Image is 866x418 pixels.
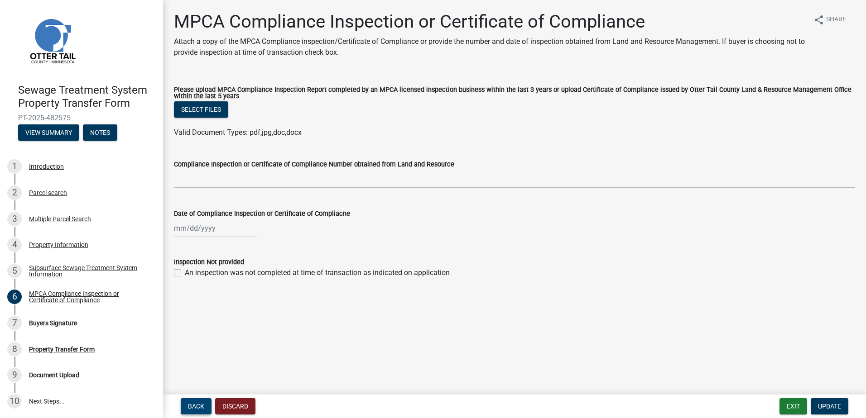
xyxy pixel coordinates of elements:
div: 7 [7,316,22,330]
input: mm/dd/yyyy [174,219,257,237]
label: Inspection Not provided [174,259,244,266]
div: Multiple Parcel Search [29,216,91,222]
span: Back [188,403,204,410]
div: Property Transfer Form [29,346,95,352]
label: Please upload MPCA Compliance Inspection Report completed by an MPCA licensed inspection business... [174,87,855,100]
button: Discard [215,398,255,414]
p: Attach a copy of the MPCA Compliance inspection/Certificate of Compliance or provide the number a... [174,36,806,58]
label: An inspection was not completed at time of transaction as indicated on application [185,267,450,278]
button: View Summary [18,124,79,141]
div: Buyers Signature [29,320,77,326]
span: PT-2025-482575 [18,114,145,122]
div: 8 [7,342,22,356]
button: Select files [174,101,228,118]
button: Update [811,398,848,414]
div: 3 [7,212,22,226]
div: Document Upload [29,372,79,378]
div: 5 [7,264,22,278]
div: Introduction [29,163,64,170]
div: Subsurface Sewage Treatment System Information [29,265,149,277]
button: shareShare [806,11,853,28]
h1: MPCA Compliance Inspection or Certificate of Compliance [174,11,806,33]
div: 2 [7,185,22,200]
button: Exit [779,398,807,414]
span: Share [826,14,846,25]
div: 1 [7,159,22,174]
img: Otter Tail County, Minnesota [18,6,86,74]
div: 10 [7,394,22,408]
button: Back [181,398,212,414]
label: Compliance Inspection or Certificate of Compliance Number obtained from Land and Resource [174,161,454,168]
div: 4 [7,237,22,252]
span: Update [818,403,841,410]
div: Property Information [29,242,88,248]
div: MPCA Compliance Inspection or Certificate of Compliance [29,290,149,303]
wm-modal-confirm: Summary [18,129,79,137]
div: 6 [7,290,22,304]
button: Notes [83,124,117,141]
wm-modal-confirm: Notes [83,129,117,137]
div: 9 [7,368,22,382]
i: share [813,14,824,25]
div: Parcel search [29,190,67,196]
span: Valid Document Types: pdf,jpg,doc,docx [174,128,302,137]
h4: Sewage Treatment System Property Transfer Form [18,84,156,110]
label: Date of Compliance Inspection or Certificate of Compliacne [174,211,350,217]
